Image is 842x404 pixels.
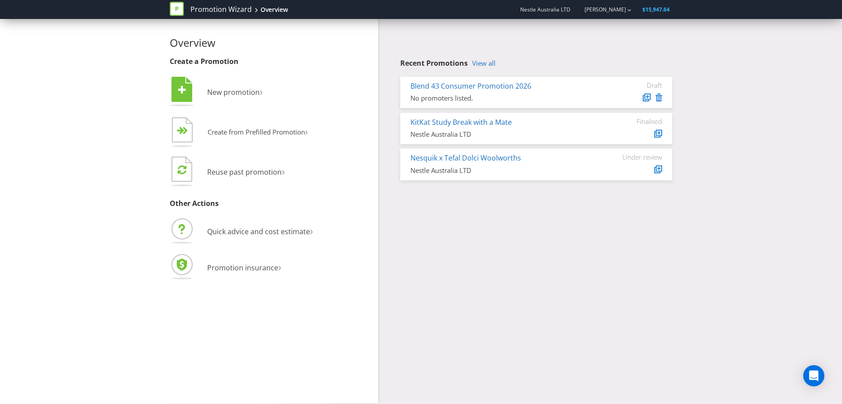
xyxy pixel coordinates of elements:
[410,117,512,127] a: KitKat Study Break with a Mate
[178,165,186,175] tspan: 
[305,124,308,138] span: ›
[410,81,531,91] a: Blend 43 Consumer Promotion 2026
[642,6,670,13] span: $15,947.64
[170,200,372,208] h3: Other Actions
[170,115,309,150] button: Create from Prefilled Promotion›
[472,60,496,67] a: View all
[183,127,188,135] tspan: 
[410,153,521,163] a: Nesquik x Tefal Dolci Woolworths
[207,87,260,97] span: New promotion
[576,6,626,13] a: [PERSON_NAME]
[170,37,372,49] h2: Overview
[609,81,662,89] div: Draft
[803,365,824,386] div: Open Intercom Messenger
[609,117,662,125] div: Finalised
[410,94,596,103] div: No promoters listed.
[261,5,288,14] div: Overview
[282,164,285,178] span: ›
[207,167,282,177] span: Reuse past promotion
[310,223,313,238] span: ›
[207,227,310,236] span: Quick advice and cost estimate
[170,58,372,66] h3: Create a Promotion
[170,227,313,236] a: Quick advice and cost estimate›
[410,166,596,175] div: Nestle Australia LTD
[609,153,662,161] div: Under review
[260,84,263,98] span: ›
[278,259,281,274] span: ›
[520,6,570,13] span: Nestle Australia LTD
[190,4,252,15] a: Promotion Wizard
[178,85,186,95] tspan: 
[400,58,468,68] span: Recent Promotions
[208,127,305,136] span: Create from Prefilled Promotion
[170,263,281,273] a: Promotion insurance›
[410,130,596,139] div: Nestle Australia LTD
[207,263,278,273] span: Promotion insurance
